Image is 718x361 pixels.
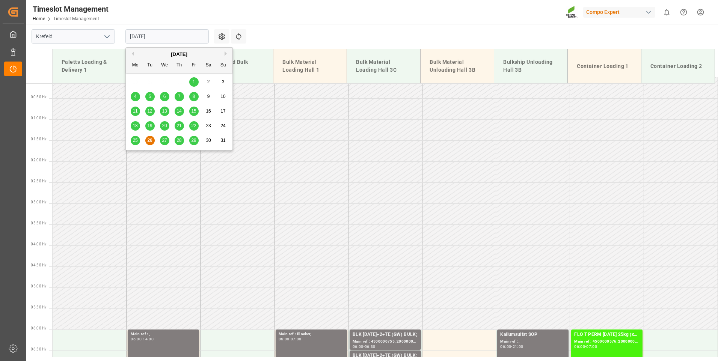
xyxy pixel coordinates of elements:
[193,94,195,99] span: 8
[176,138,181,143] span: 28
[574,59,635,73] div: Container Loading 1
[225,51,229,56] button: Next Month
[31,242,46,246] span: 04:00 Hr
[59,55,120,77] div: Paletts Loading & Delivery 1
[191,138,196,143] span: 29
[147,123,152,128] span: 19
[353,55,414,77] div: Bulk Material Loading Hall 3C
[291,337,302,341] div: 07:00
[219,121,228,131] div: Choose Sunday, August 24th, 2025
[500,338,566,345] div: Main ref : ,
[511,345,512,348] div: -
[176,108,181,114] span: 14
[647,59,709,73] div: Container Loading 2
[500,331,566,338] div: Kaliumsulfat SOP
[130,51,134,56] button: Previous Month
[145,61,155,70] div: Tu
[131,92,140,101] div: Choose Monday, August 4th, 2025
[175,107,184,116] div: Choose Thursday, August 14th, 2025
[207,79,210,84] span: 2
[147,138,152,143] span: 26
[586,345,597,348] div: 07:00
[33,16,45,21] a: Home
[189,107,199,116] div: Choose Friday, August 15th, 2025
[142,337,143,341] div: -
[583,5,658,19] button: Compo Expert
[500,55,561,77] div: Bulkship Unloading Hall 3B
[162,108,167,114] span: 13
[131,136,140,145] div: Choose Monday, August 25th, 2025
[513,345,523,348] div: 21:00
[133,108,137,114] span: 11
[219,107,228,116] div: Choose Sunday, August 17th, 2025
[31,221,46,225] span: 03:30 Hr
[189,136,199,145] div: Choose Friday, August 29th, 2025
[178,94,181,99] span: 7
[175,92,184,101] div: Choose Thursday, August 7th, 2025
[566,6,578,19] img: Screenshot%202023-09-29%20at%2010.02.21.png_1712312052.png
[145,136,155,145] div: Choose Tuesday, August 26th, 2025
[160,136,169,145] div: Choose Wednesday, August 27th, 2025
[31,263,46,267] span: 04:30 Hr
[364,345,365,348] div: -
[279,337,290,341] div: 06:00
[176,123,181,128] span: 21
[574,331,640,338] div: FLO T PERM [DATE] 25kg (x42) WW;
[31,137,46,141] span: 01:30 Hr
[583,7,655,18] div: Compo Expert
[365,345,376,348] div: 06:30
[220,108,225,114] span: 17
[220,94,225,99] span: 10
[204,121,213,131] div: Choose Saturday, August 23rd, 2025
[133,138,137,143] span: 25
[353,352,418,359] div: BLK [DATE]+2+TE (GW) BULK;
[206,108,211,114] span: 16
[163,94,166,99] span: 6
[145,121,155,131] div: Choose Tuesday, August 19th, 2025
[585,345,586,348] div: -
[131,61,140,70] div: Mo
[191,123,196,128] span: 22
[31,326,46,330] span: 06:00 Hr
[31,95,46,99] span: 00:30 Hr
[131,337,142,341] div: 06:00
[222,79,225,84] span: 3
[204,92,213,101] div: Choose Saturday, August 9th, 2025
[33,3,109,15] div: Timeslot Management
[128,75,231,148] div: month 2025-08
[207,94,210,99] span: 9
[134,94,137,99] span: 4
[175,121,184,131] div: Choose Thursday, August 21st, 2025
[204,107,213,116] div: Choose Saturday, August 16th, 2025
[31,158,46,162] span: 02:00 Hr
[206,123,211,128] span: 23
[31,305,46,309] span: 05:30 Hr
[219,136,228,145] div: Choose Sunday, August 31st, 2025
[204,77,213,87] div: Choose Saturday, August 2nd, 2025
[427,55,488,77] div: Bulk Material Unloading Hall 3B
[162,123,167,128] span: 20
[143,337,154,341] div: 14:00
[189,61,199,70] div: Fr
[131,121,140,131] div: Choose Monday, August 18th, 2025
[204,136,213,145] div: Choose Saturday, August 30th, 2025
[220,138,225,143] span: 31
[220,123,225,128] span: 24
[574,338,640,345] div: Main ref : 4500000576, 2000000429;
[189,121,199,131] div: Choose Friday, August 22nd, 2025
[131,107,140,116] div: Choose Monday, August 11th, 2025
[131,331,196,337] div: Main ref : ,
[189,92,199,101] div: Choose Friday, August 8th, 2025
[160,92,169,101] div: Choose Wednesday, August 6th, 2025
[147,108,152,114] span: 12
[574,345,585,348] div: 06:00
[31,347,46,351] span: 06:30 Hr
[125,29,209,44] input: DD.MM.YYYY
[193,79,195,84] span: 1
[279,55,341,77] div: Bulk Material Loading Hall 1
[353,338,418,345] div: Main ref : 4500000755, 2000000628;
[353,331,418,338] div: BLK [DATE]+2+TE (GW) BULK;
[500,345,511,348] div: 06:00
[675,4,692,21] button: Help Center
[279,331,344,337] div: Main ref : Blocker,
